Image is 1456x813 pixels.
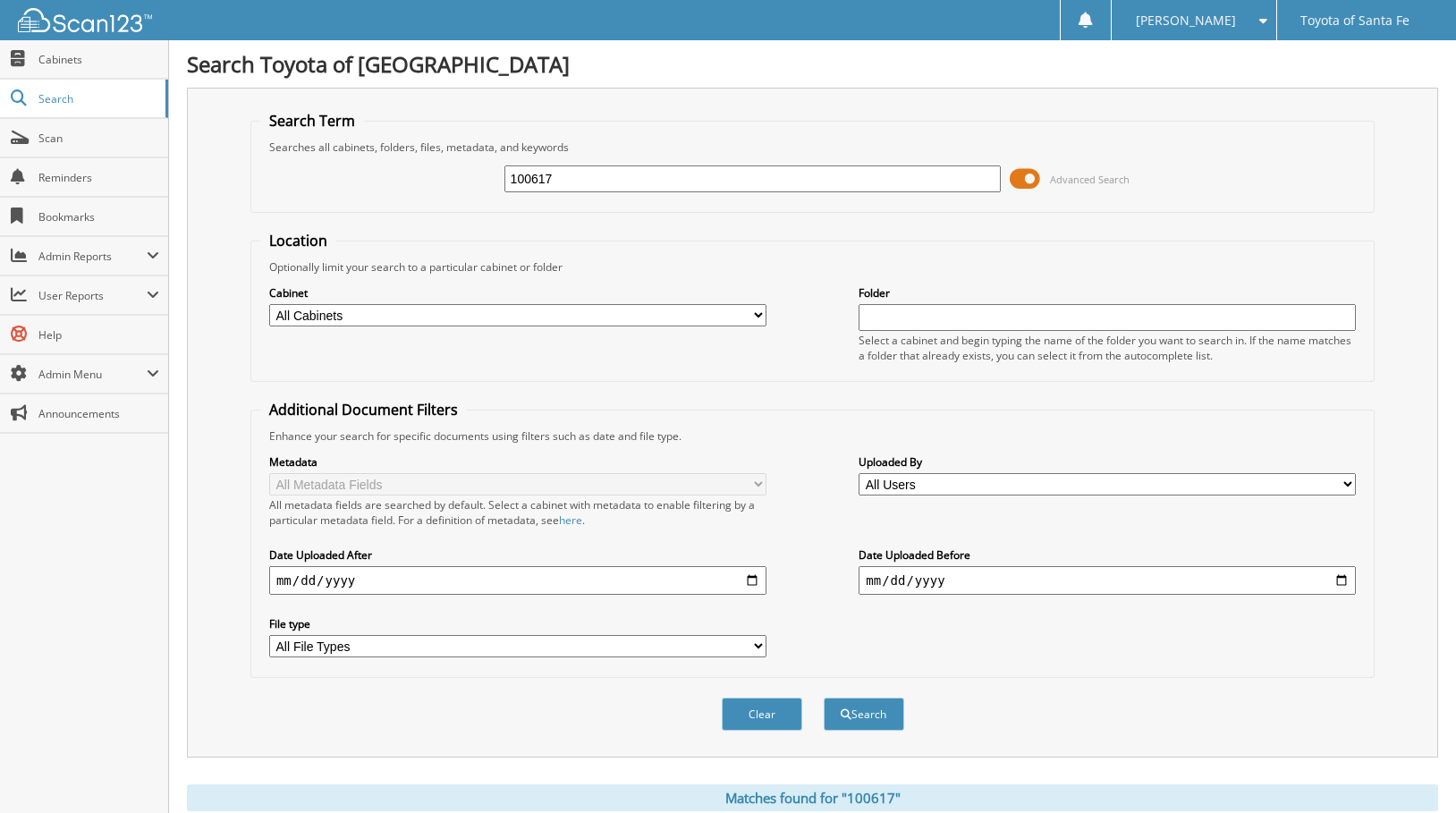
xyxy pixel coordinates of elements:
span: Cabinets [38,52,159,67]
h1: Search Toyota of [GEOGRAPHIC_DATA] [187,49,1438,79]
span: Admin Reports [38,249,147,264]
span: Admin Menu [38,367,147,382]
label: Folder [859,285,1356,301]
input: end [859,566,1356,595]
div: Optionally limit your search to a particular cabinet or folder [260,259,1365,275]
legend: Location [260,231,336,250]
img: scan123-logo-white.svg [18,8,152,32]
span: Scan [38,131,159,146]
a: here [559,512,582,528]
span: Bookmarks [38,209,159,224]
label: Cabinet [269,285,766,301]
span: User Reports [38,288,147,303]
span: Toyota of Santa Fe [1300,15,1409,26]
button: Clear [722,698,802,731]
div: Enhance your search for specific documents using filters such as date and file type. [260,428,1365,444]
button: Search [824,698,904,731]
div: Select a cabinet and begin typing the name of the folder you want to search in. If the name match... [859,333,1356,363]
label: Uploaded By [859,454,1356,470]
label: Date Uploaded Before [859,547,1356,563]
div: Searches all cabinets, folders, files, metadata, and keywords [260,140,1365,155]
div: All metadata fields are searched by default. Select a cabinet with metadata to enable filtering b... [269,497,766,528]
label: File type [269,616,766,631]
span: [PERSON_NAME] [1136,15,1236,26]
label: Date Uploaded After [269,547,766,563]
span: Reminders [38,170,159,185]
input: start [269,566,766,595]
div: Matches found for "100617" [187,784,1438,811]
span: Search [38,91,157,106]
span: Announcements [38,406,159,421]
legend: Search Term [260,111,364,131]
span: Help [38,327,159,343]
span: Advanced Search [1050,173,1130,186]
legend: Additional Document Filters [260,400,467,419]
label: Metadata [269,454,766,470]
